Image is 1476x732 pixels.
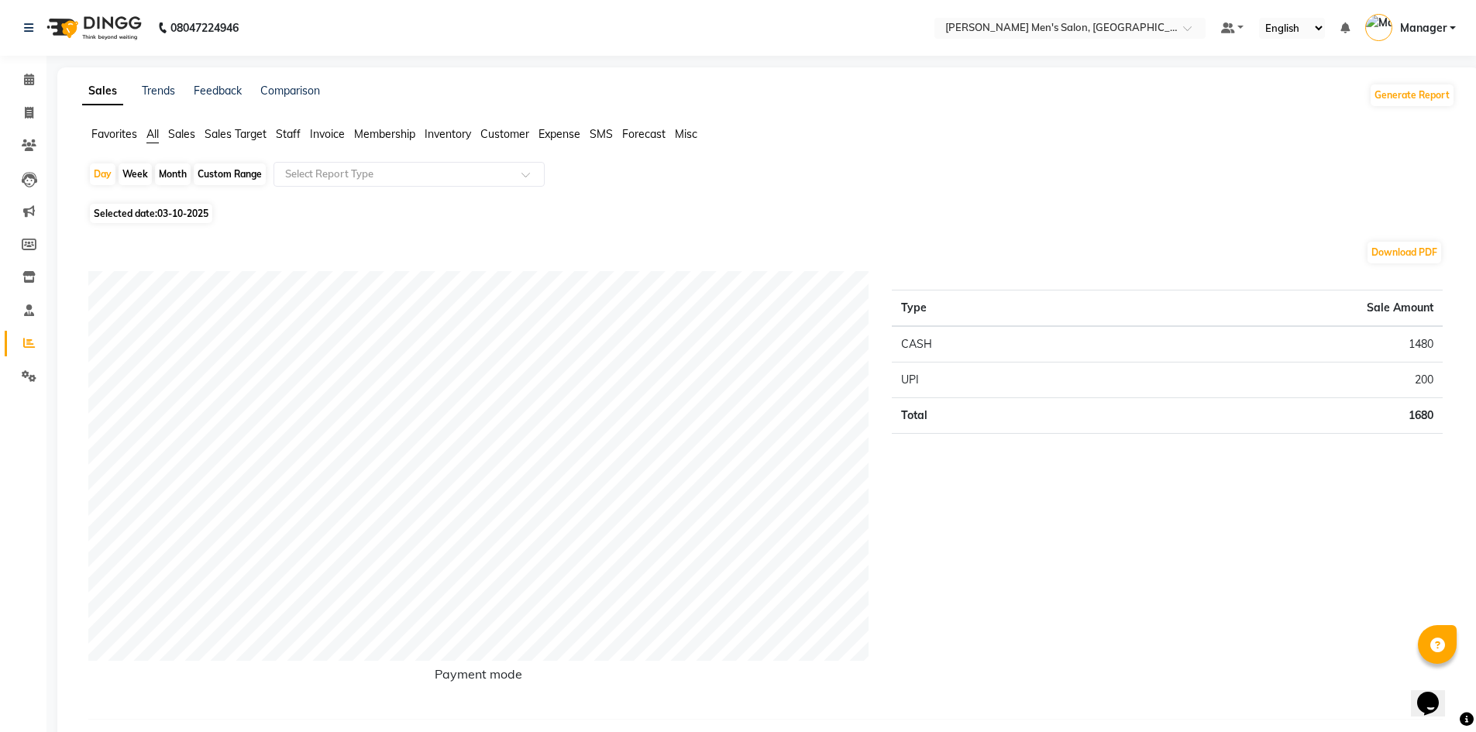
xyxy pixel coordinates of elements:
span: Misc [675,127,697,141]
th: Sale Amount [1095,290,1443,327]
span: Invoice [310,127,345,141]
iframe: chat widget [1411,670,1461,717]
td: CASH [892,326,1094,363]
span: Sales Target [205,127,267,141]
span: All [146,127,159,141]
td: 200 [1095,363,1443,398]
span: Manager [1400,20,1447,36]
a: Comparison [260,84,320,98]
span: Favorites [91,127,137,141]
div: Day [90,163,115,185]
td: Total [892,398,1094,434]
td: UPI [892,363,1094,398]
button: Download PDF [1368,242,1441,263]
span: Inventory [425,127,471,141]
button: Generate Report [1371,84,1454,106]
a: Feedback [194,84,242,98]
span: Selected date: [90,204,212,223]
span: Expense [538,127,580,141]
span: Customer [480,127,529,141]
a: Trends [142,84,175,98]
span: SMS [590,127,613,141]
img: logo [40,6,146,50]
span: Forecast [622,127,666,141]
span: Sales [168,127,195,141]
span: 03-10-2025 [157,208,208,219]
td: 1480 [1095,326,1443,363]
a: Sales [82,77,123,105]
div: Custom Range [194,163,266,185]
span: Membership [354,127,415,141]
span: Staff [276,127,301,141]
h6: Payment mode [88,667,869,688]
div: Week [119,163,152,185]
td: 1680 [1095,398,1443,434]
b: 08047224946 [170,6,239,50]
img: Manager [1365,14,1392,41]
div: Month [155,163,191,185]
th: Type [892,290,1094,327]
